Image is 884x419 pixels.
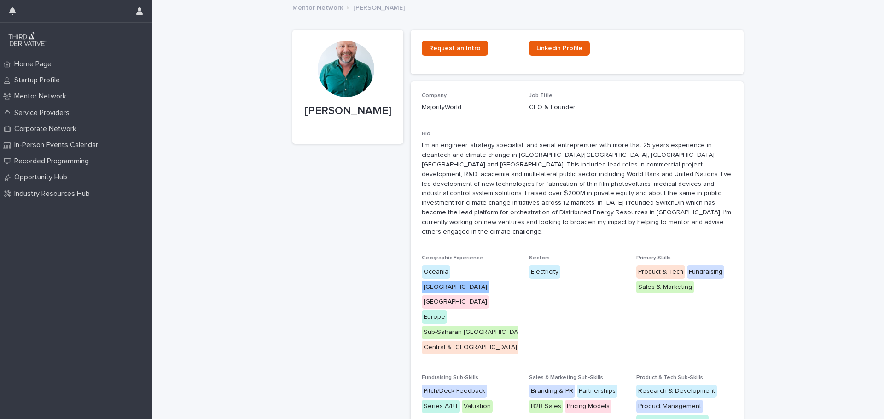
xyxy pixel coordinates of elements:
div: Europe [422,310,447,324]
span: Request an Intro [429,45,481,52]
div: Fundraising [687,265,724,279]
span: Sales & Marketing Sub-Skills [529,375,603,380]
div: Partnerships [577,385,617,398]
div: Research & Development [636,385,717,398]
span: Linkedin Profile [536,45,582,52]
p: MajorityWorld [422,103,518,112]
p: CEO & Founder [529,103,625,112]
span: Fundraising Sub-Skills [422,375,478,380]
span: Sectors [529,255,550,261]
span: Primary Skills [636,255,671,261]
a: Request an Intro [422,41,488,56]
div: Pitch/Deck Feedback [422,385,487,398]
p: Home Page [11,60,59,69]
a: Linkedin Profile [529,41,590,56]
span: Job Title [529,93,552,98]
div: Series A/B+ [422,400,460,413]
span: Bio [422,131,430,137]
div: Sales & Marketing [636,281,694,294]
div: Valuation [462,400,493,413]
div: Sub-Saharan [GEOGRAPHIC_DATA] [422,326,529,339]
span: Company [422,93,447,98]
span: Product & Tech Sub-Skills [636,375,703,380]
p: Mentor Network [11,92,74,101]
span: Geographic Experience [422,255,483,261]
p: [PERSON_NAME] [353,2,405,12]
div: B2B Sales [529,400,563,413]
div: Electricity [529,265,560,279]
p: Mentor Network [292,2,343,12]
p: Opportunity Hub [11,173,75,182]
p: [PERSON_NAME] [303,104,392,118]
div: [GEOGRAPHIC_DATA] [422,281,489,294]
div: Central & [GEOGRAPHIC_DATA] [422,341,519,354]
p: In-Person Events Calendar [11,141,105,149]
div: Oceania [422,265,450,279]
div: [GEOGRAPHIC_DATA] [422,295,489,309]
div: Branding & PR [529,385,575,398]
div: Pricing Models [565,400,611,413]
p: Recorded Programming [11,157,96,166]
p: Corporate Network [11,125,84,133]
p: Startup Profile [11,76,67,85]
img: q0dI35fxT46jIlCv2fcp [7,30,47,48]
p: Industry Resources Hub [11,189,97,198]
div: Product Management [636,400,703,413]
div: Product & Tech [636,265,685,279]
p: Service Providers [11,109,77,117]
p: I'm an engineer, strategy specialist, and serial entreprenuer with more that 25 years experience ... [422,141,733,236]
